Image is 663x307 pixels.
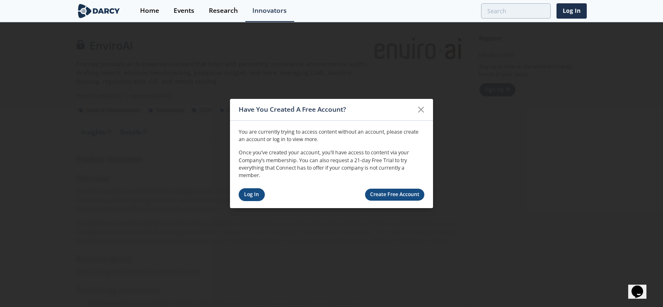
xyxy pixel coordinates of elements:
p: Once you’ve created your account, you’ll have access to content via your Company’s membership. Yo... [239,149,424,180]
div: Events [174,7,194,14]
div: Have You Created A Free Account? [239,102,413,118]
input: Advanced Search [481,3,551,19]
div: Home [140,7,159,14]
p: You are currently trying to access content without an account, please create an account or log in... [239,128,424,143]
a: Create Free Account [365,189,425,201]
a: Log In [557,3,587,19]
div: Innovators [252,7,287,14]
div: Research [209,7,238,14]
img: logo-wide.svg [76,4,121,18]
iframe: chat widget [628,274,655,299]
a: Log In [239,188,265,201]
